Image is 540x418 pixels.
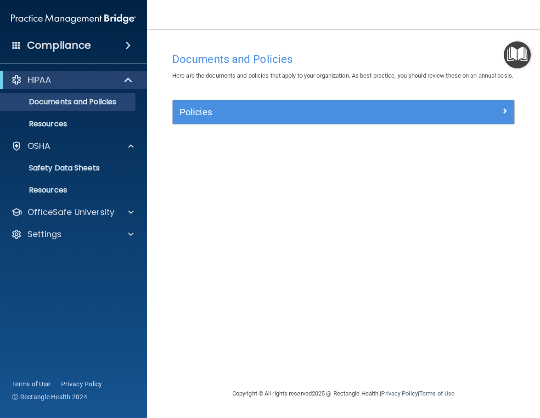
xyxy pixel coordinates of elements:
button: Open Resource Center [504,41,531,68]
a: HIPAA [11,74,133,85]
span: Here are the documents and policies that apply to your organization. As best practice, you should... [172,72,513,79]
p: Documents and Policies [6,97,131,107]
a: Terms of Use [12,379,50,389]
p: HIPAA [28,74,51,85]
p: Resources [6,119,131,129]
p: Safety Data Sheets [6,164,131,173]
iframe: Drift Widget Chat Controller [381,353,529,390]
a: Policies [180,105,507,119]
a: Privacy Policy [381,390,417,397]
a: OSHA [11,141,134,152]
img: PMB logo [11,10,136,28]
a: OfficeSafe University [11,207,134,218]
a: Terms of Use [419,390,455,397]
h4: Documents and Policies [172,53,515,65]
p: Settings [28,229,62,240]
p: OSHA [28,141,51,152]
a: Privacy Policy [61,379,102,389]
h4: Compliance [27,39,91,52]
p: Resources [6,186,131,195]
div: Copyright © All rights reserved 2025 @ Rectangle Health | | [176,379,511,408]
h5: Policies [180,107,422,117]
span: Ⓒ Rectangle Health 2024 [12,392,87,401]
a: Settings [11,229,134,240]
p: OfficeSafe University [28,207,114,218]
